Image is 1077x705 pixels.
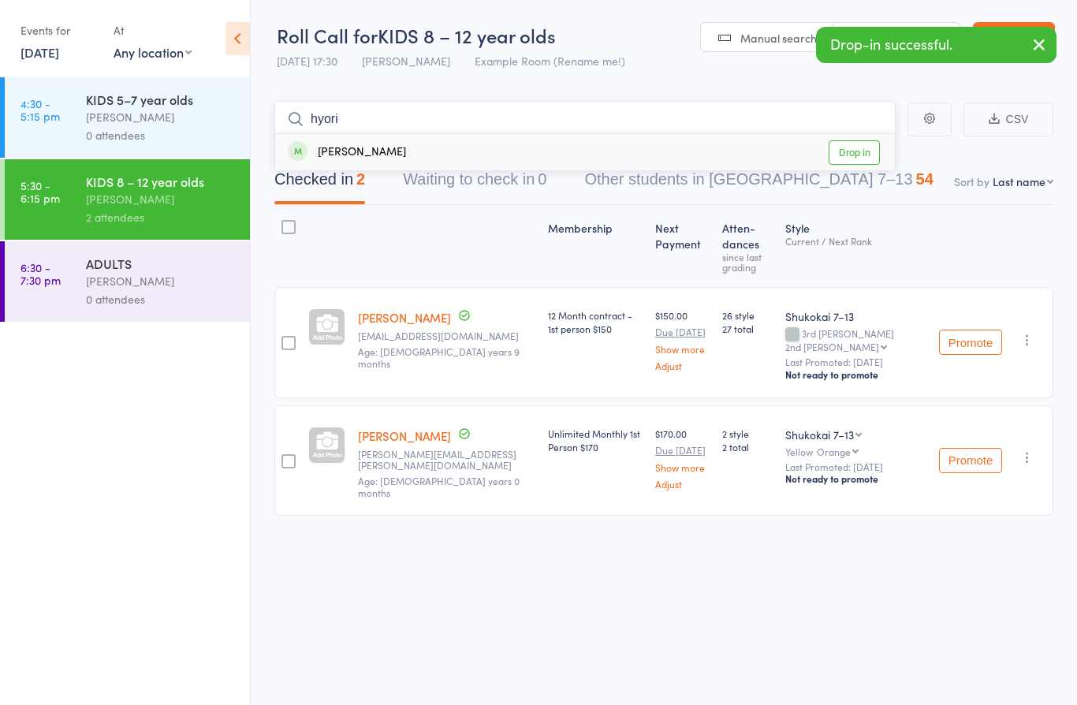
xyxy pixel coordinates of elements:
a: Adjust [655,360,710,371]
a: Adjust [655,479,710,489]
div: Drop-in successful. [816,27,1057,63]
small: Due [DATE] [655,445,710,456]
small: satomi.golan@gmail.com [358,330,535,341]
small: Regina.Roper@gmail.com [358,449,535,472]
div: Any location [114,43,192,61]
div: [PERSON_NAME] [86,108,237,126]
div: $170.00 [655,427,710,489]
div: KIDS 5–7 year olds [86,91,237,108]
div: Next Payment [649,212,716,280]
div: 3rd [PERSON_NAME] [785,328,926,352]
div: Shukokai 7–13 [785,427,854,442]
div: 2 attendees [86,208,237,226]
small: Due [DATE] [655,326,710,338]
div: since last grading [722,252,773,272]
button: Waiting to check in0 [403,162,546,204]
button: Promote [939,448,1002,473]
span: [DATE] 17:30 [277,53,337,69]
span: 27 total [722,322,773,335]
div: 0 attendees [86,126,237,144]
div: Last name [993,173,1045,189]
span: Age: [DEMOGRAPHIC_DATA] years 0 months [358,474,520,498]
a: [PERSON_NAME] [358,309,451,326]
div: Current / Next Rank [785,236,926,246]
div: 2 [356,170,365,188]
a: Show more [655,462,710,472]
small: Last Promoted: [DATE] [785,356,926,367]
a: Exit roll call [973,22,1055,54]
div: 54 [916,170,934,188]
span: 26 style [722,308,773,322]
div: Style [779,212,933,280]
div: Orange [817,446,851,457]
div: Not ready to promote [785,472,926,485]
div: 12 Month contract - 1st person $150 [548,308,643,335]
time: 4:30 - 5:15 pm [20,97,60,122]
div: Membership [542,212,649,280]
a: [DATE] [20,43,59,61]
span: KIDS 8 – 12 year olds [378,22,556,48]
div: $150.00 [655,308,710,371]
span: Roll Call for [277,22,378,48]
div: [PERSON_NAME] [86,272,237,290]
a: [PERSON_NAME] [358,427,451,444]
span: [PERSON_NAME] [362,53,450,69]
a: 6:30 -7:30 pmADULTS[PERSON_NAME]0 attendees [5,241,250,322]
a: Show more [655,344,710,354]
span: Example Room (Rename me!) [475,53,625,69]
a: 5:30 -6:15 pmKIDS 8 – 12 year olds[PERSON_NAME]2 attendees [5,159,250,240]
button: Checked in2 [274,162,365,204]
div: [PERSON_NAME] [288,144,406,162]
span: 2 style [722,427,773,440]
div: [PERSON_NAME] [86,190,237,208]
div: Atten­dances [716,212,779,280]
div: Not ready to promote [785,368,926,381]
button: Promote [939,330,1002,355]
div: KIDS 8 – 12 year olds [86,173,237,190]
div: 0 attendees [86,290,237,308]
button: CSV [963,103,1053,136]
button: Other students in [GEOGRAPHIC_DATA] 7–1354 [584,162,933,204]
div: 0 [538,170,546,188]
div: 2nd [PERSON_NAME] [785,341,879,352]
label: Sort by [954,173,989,189]
div: Events for [20,17,98,43]
time: 5:30 - 6:15 pm [20,179,60,204]
div: Unlimited Monthly 1st Person $170 [548,427,643,453]
span: Age: [DEMOGRAPHIC_DATA] years 9 months [358,345,520,369]
div: ADULTS [86,255,237,272]
div: Shukokai 7–13 [785,308,926,324]
span: 2 total [722,440,773,453]
time: 6:30 - 7:30 pm [20,261,61,286]
small: Last Promoted: [DATE] [785,461,926,472]
span: Manual search [740,30,817,46]
input: Search by name [274,101,896,137]
div: At [114,17,192,43]
a: Drop in [829,140,880,165]
div: Yellow [785,446,926,457]
a: 4:30 -5:15 pmKIDS 5–7 year olds[PERSON_NAME]0 attendees [5,77,250,158]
